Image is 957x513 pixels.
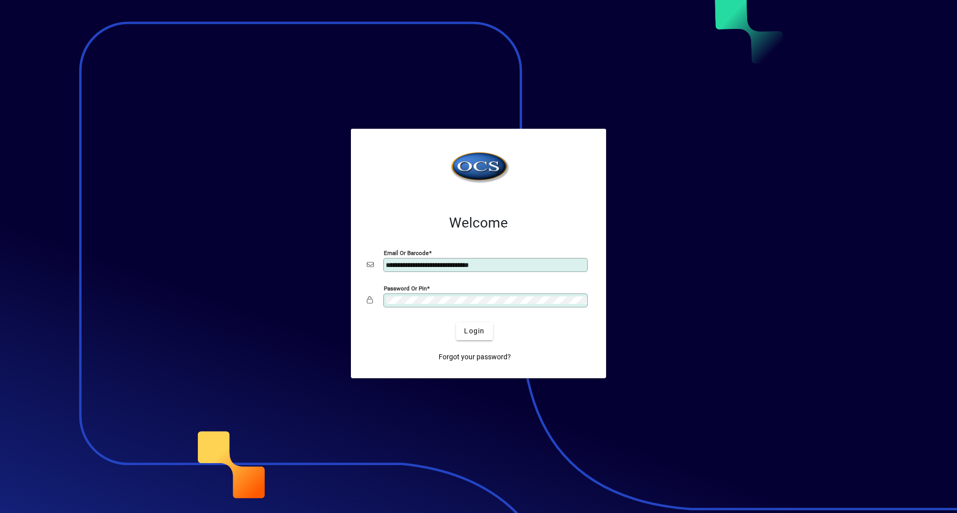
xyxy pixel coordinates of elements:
[384,284,427,291] mat-label: Password or Pin
[464,326,484,336] span: Login
[439,352,511,362] span: Forgot your password?
[384,249,429,256] mat-label: Email or Barcode
[435,348,515,366] a: Forgot your password?
[456,322,492,340] button: Login
[367,215,590,232] h2: Welcome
